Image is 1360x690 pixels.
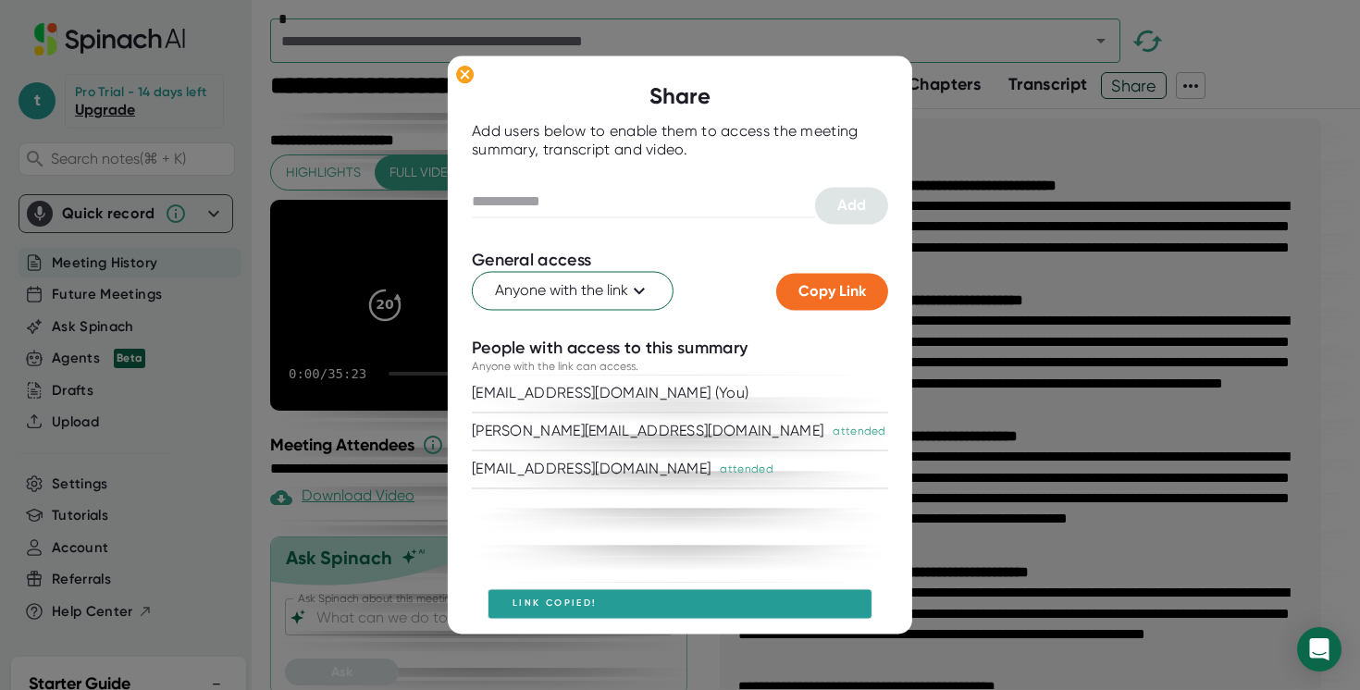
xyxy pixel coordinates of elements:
div: attended [833,424,885,440]
div: Add users below to enable them to access the meeting summary, transcript and video. [472,123,888,160]
div: People with access to this summary [472,338,748,359]
div: Anyone with the link can access. [472,359,638,376]
button: Anyone with the link [472,271,674,310]
div: [EMAIL_ADDRESS][DOMAIN_NAME] [472,461,711,479]
span: Anyone with the link [495,279,650,302]
span: Add [837,197,866,215]
button: Add [815,188,888,225]
div: General access [472,251,591,272]
div: attended [720,462,773,478]
div: Open Intercom Messenger [1297,627,1341,672]
b: Share [649,83,711,110]
div: [EMAIL_ADDRESS][DOMAIN_NAME] (You) [472,385,748,403]
div: [PERSON_NAME][EMAIL_ADDRESS][DOMAIN_NAME] [472,423,823,441]
button: Copy Link [776,273,888,310]
span: Copy Link [798,282,866,300]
